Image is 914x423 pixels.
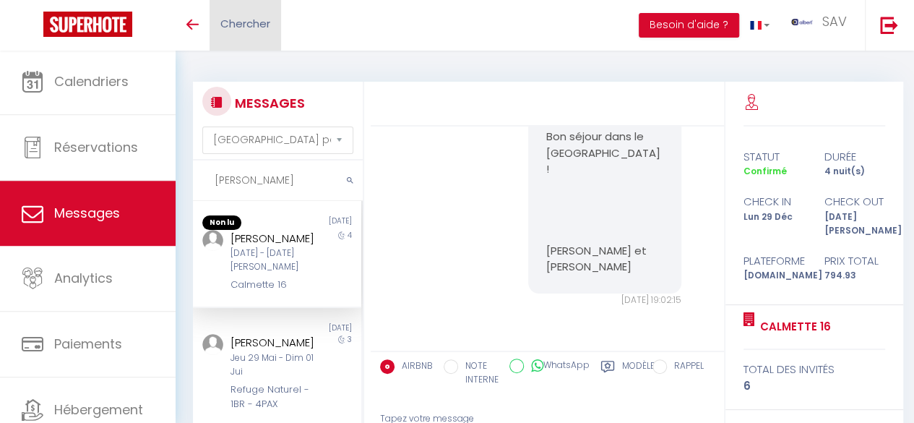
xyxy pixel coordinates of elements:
[639,13,739,38] button: Besoin d'aide ?
[458,359,499,387] label: NOTE INTERNE
[734,148,814,166] div: statut
[734,252,814,270] div: Plateforme
[348,334,352,345] span: 3
[880,16,898,34] img: logout
[814,210,894,238] div: [DATE][PERSON_NAME]
[814,148,894,166] div: durée
[277,215,361,230] div: [DATE]
[54,401,143,419] span: Hébergement
[734,269,814,283] div: [DOMAIN_NAME]
[193,161,363,201] input: Rechercher un mot clé
[230,334,319,351] div: [PERSON_NAME]
[54,204,120,222] span: Messages
[231,87,305,119] h3: MESSAGES
[814,193,894,210] div: check out
[202,215,241,230] span: Non lu
[524,359,590,375] label: WhatsApp
[528,294,681,307] div: [DATE] 19:02:15
[220,16,270,31] span: Chercher
[43,12,132,37] img: Super Booking
[230,351,319,379] div: Jeu 29 Mai - Dim 01 Jui
[348,230,352,241] span: 4
[822,12,847,30] span: SAV
[230,230,319,247] div: [PERSON_NAME]
[743,361,886,378] div: total des invités
[202,334,223,355] img: ...
[54,72,129,90] span: Calendriers
[667,359,704,375] label: RAPPEL
[755,318,831,336] a: Calmette 16
[230,278,319,292] div: Calmette 16
[743,377,886,395] div: 6
[743,165,787,177] span: Confirmé
[230,383,319,412] div: Refuge Naturel - 1BR - 4PAX
[54,335,122,353] span: Paiements
[277,322,361,334] div: [DATE]
[54,138,138,156] span: Réservations
[395,359,433,375] label: AIRBNB
[54,269,113,287] span: Analytics
[734,210,814,238] div: Lun 29 Déc
[814,252,894,270] div: Prix total
[814,269,894,283] div: 794.93
[791,19,813,25] img: ...
[622,359,660,389] label: Modèles
[230,247,319,274] div: [DATE] - [DATE][PERSON_NAME]
[734,193,814,210] div: check in
[814,165,894,179] div: 4 nuit(s)
[202,230,223,251] img: ...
